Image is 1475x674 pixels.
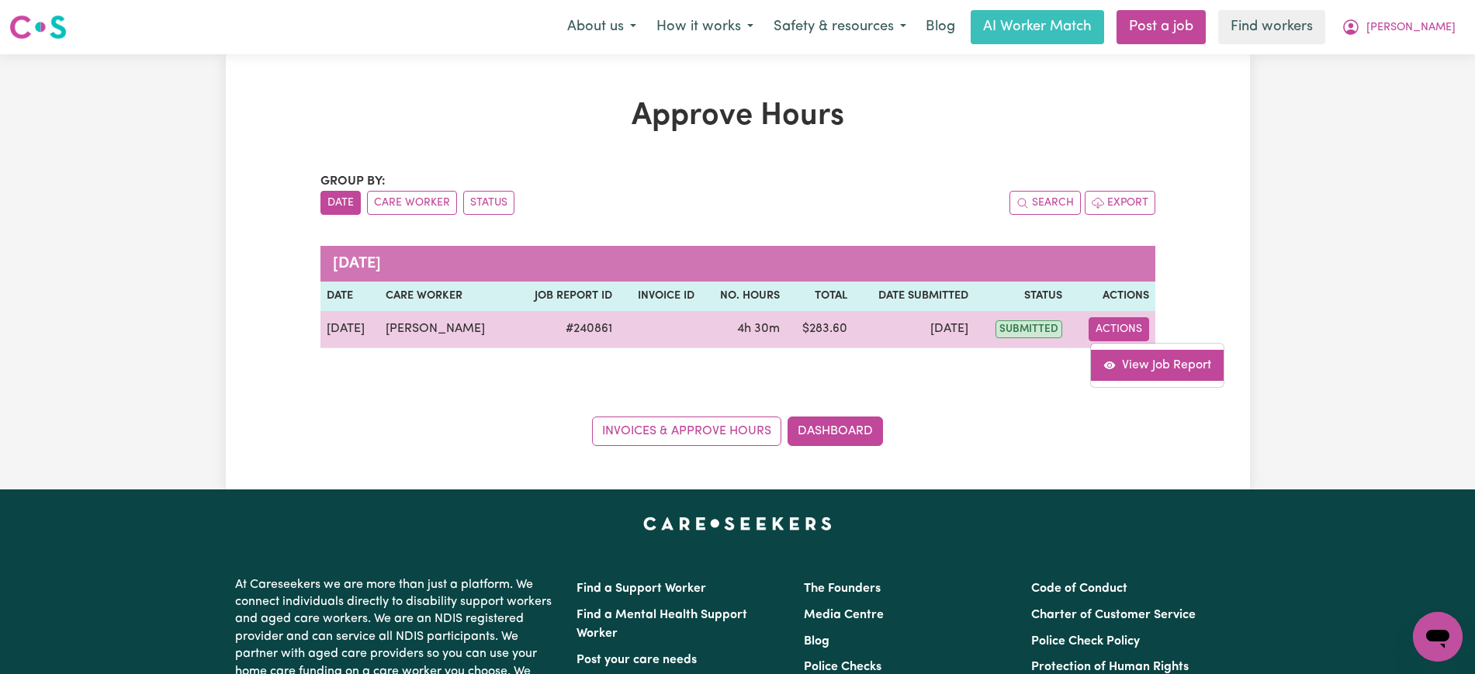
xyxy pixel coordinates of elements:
[9,9,67,45] a: Careseekers logo
[763,11,916,43] button: Safety & resources
[1413,612,1463,662] iframe: Button to launch messaging window
[1085,191,1155,215] button: Export
[1009,191,1081,215] button: Search
[1068,282,1155,311] th: Actions
[367,191,457,215] button: sort invoices by care worker
[592,416,781,446] a: Invoices & Approve Hours
[701,282,786,311] th: No. Hours
[853,282,975,311] th: Date Submitted
[1331,11,1466,43] button: My Account
[320,282,380,311] th: Date
[320,246,1155,282] caption: [DATE]
[512,282,618,311] th: Job Report ID
[1117,10,1206,44] a: Post a job
[1031,609,1196,621] a: Charter of Customer Service
[379,311,511,348] td: [PERSON_NAME]
[916,10,964,44] a: Blog
[320,98,1155,135] h1: Approve Hours
[975,282,1068,311] th: Status
[379,282,511,311] th: Care worker
[320,311,380,348] td: [DATE]
[463,191,514,215] button: sort invoices by paid status
[320,175,386,188] span: Group by:
[737,323,780,335] span: 4 hours 30 minutes
[786,311,854,348] td: $ 283.60
[512,311,618,348] td: # 240861
[971,10,1104,44] a: AI Worker Match
[788,416,883,446] a: Dashboard
[1031,635,1140,648] a: Police Check Policy
[576,609,747,640] a: Find a Mental Health Support Worker
[1091,350,1224,381] a: View job report 240861
[786,282,854,311] th: Total
[1090,343,1224,388] div: Actions
[576,654,697,666] a: Post your care needs
[320,191,361,215] button: sort invoices by date
[643,517,832,530] a: Careseekers home page
[1366,19,1456,36] span: [PERSON_NAME]
[853,311,975,348] td: [DATE]
[1031,582,1127,595] a: Code of Conduct
[1218,10,1325,44] a: Find workers
[557,11,646,43] button: About us
[804,609,884,621] a: Media Centre
[804,661,881,673] a: Police Checks
[9,13,67,41] img: Careseekers logo
[804,635,829,648] a: Blog
[576,582,706,595] a: Find a Support Worker
[1031,661,1189,673] a: Protection of Human Rights
[804,582,881,595] a: The Founders
[646,11,763,43] button: How it works
[995,320,1062,338] span: submitted
[1089,317,1149,341] button: Actions
[618,282,700,311] th: Invoice ID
